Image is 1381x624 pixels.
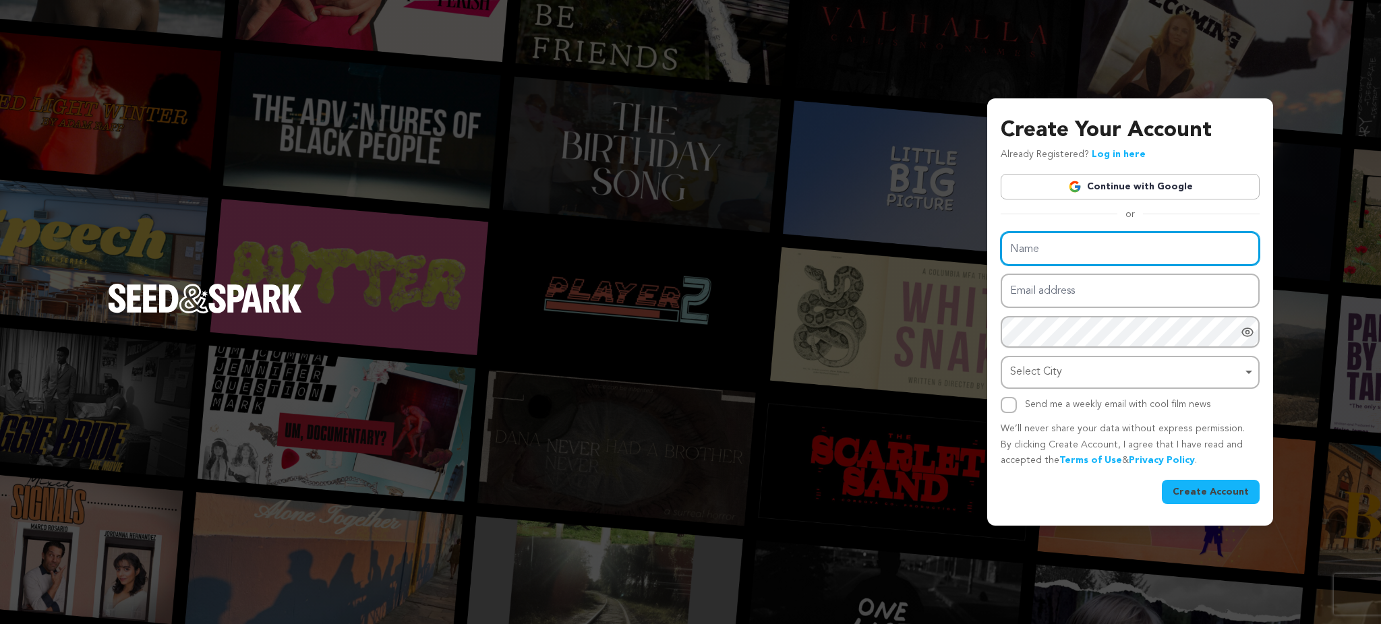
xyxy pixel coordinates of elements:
[1068,180,1082,193] img: Google logo
[108,284,302,313] img: Seed&Spark Logo
[1059,456,1122,465] a: Terms of Use
[108,284,302,340] a: Seed&Spark Homepage
[1001,421,1260,469] p: We’ll never share your data without express permission. By clicking Create Account, I agree that ...
[1162,480,1260,504] button: Create Account
[1001,232,1260,266] input: Name
[1001,174,1260,199] a: Continue with Google
[1010,363,1242,382] div: Select City
[1025,400,1211,409] label: Send me a weekly email with cool film news
[1001,147,1146,163] p: Already Registered?
[1241,325,1254,339] a: Show password as plain text. Warning: this will display your password on the screen.
[1092,150,1146,159] a: Log in here
[1001,115,1260,147] h3: Create Your Account
[1001,274,1260,308] input: Email address
[1129,456,1195,465] a: Privacy Policy
[1117,208,1143,221] span: or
